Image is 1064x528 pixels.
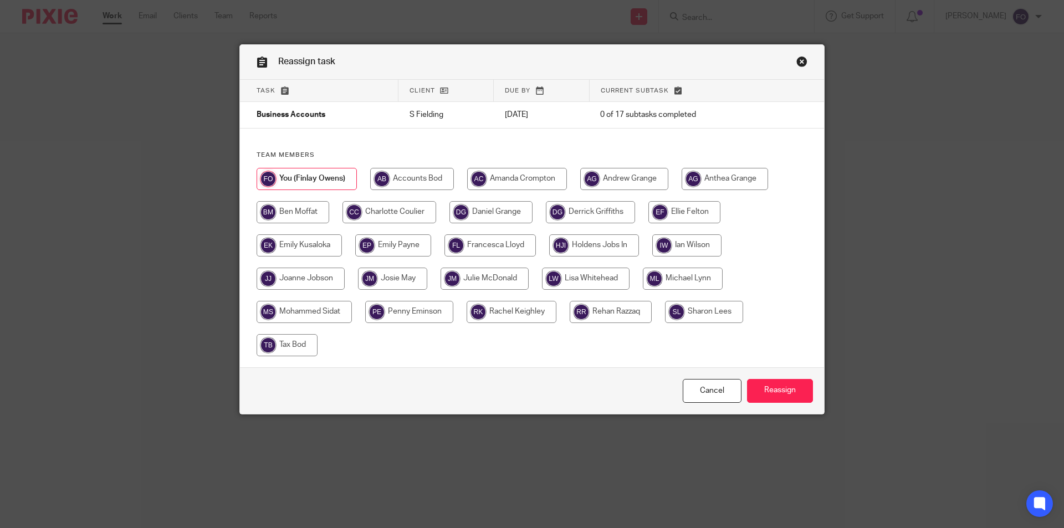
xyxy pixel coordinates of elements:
span: Business Accounts [257,111,325,119]
a: Close this dialog window [683,379,741,403]
input: Reassign [747,379,813,403]
td: 0 of 17 subtasks completed [589,102,773,129]
span: Client [410,88,435,94]
span: Reassign task [278,57,335,66]
p: S Fielding [410,109,483,120]
span: Due by [505,88,530,94]
span: Task [257,88,275,94]
h4: Team members [257,151,807,160]
a: Close this dialog window [796,56,807,71]
span: Current subtask [601,88,669,94]
p: [DATE] [505,109,578,120]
